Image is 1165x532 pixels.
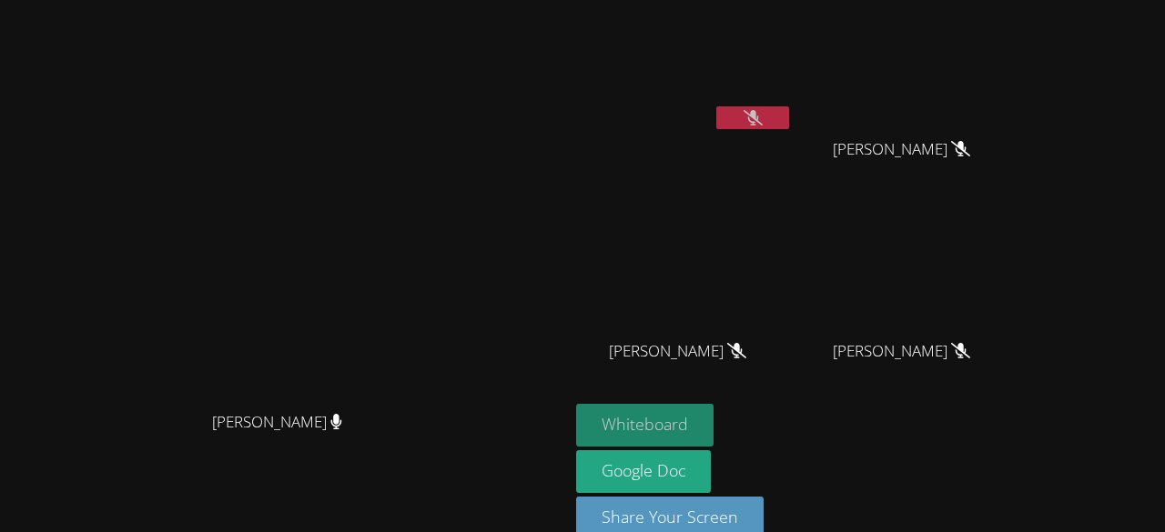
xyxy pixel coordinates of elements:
[833,338,970,365] span: [PERSON_NAME]
[212,409,342,436] span: [PERSON_NAME]
[609,338,746,365] span: [PERSON_NAME]
[576,450,711,493] a: Google Doc
[576,404,714,447] button: Whiteboard
[833,136,970,163] span: [PERSON_NAME]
